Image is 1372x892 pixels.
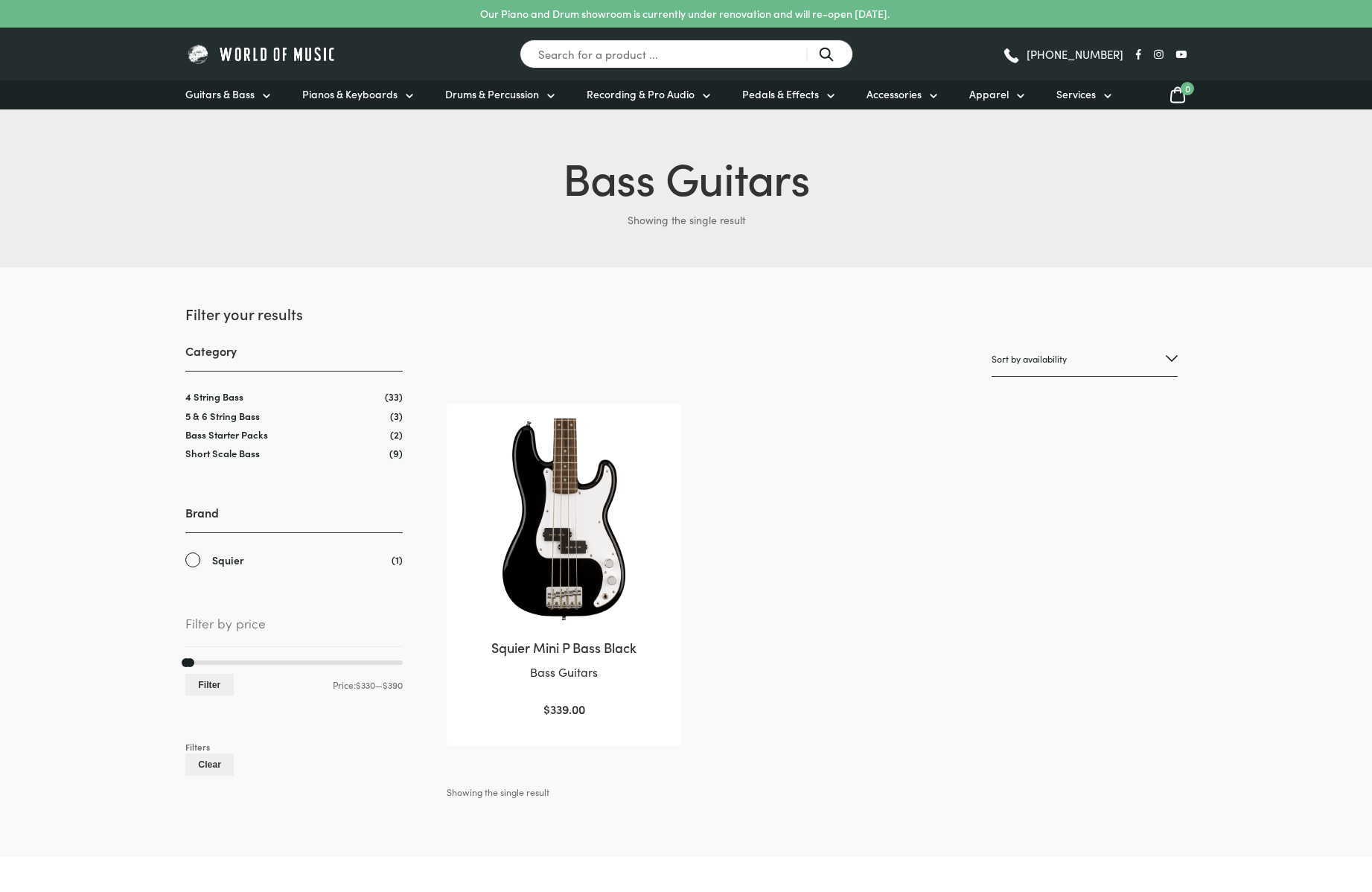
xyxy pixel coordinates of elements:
p: Bass Guitars [462,663,666,682]
a: 5 & 6 String Bass [185,409,260,423]
span: $ [543,701,550,717]
a: Bass Starter Packs [185,427,268,442]
a: 4 String Bass [185,389,243,404]
span: [PHONE_NUMBER] [1027,48,1123,60]
span: Guitars & Bass [185,86,255,102]
input: Search for a product ... [520,39,853,69]
span: Pianos & Keyboards [302,86,398,102]
span: Recording & Pro Audio [587,86,695,102]
div: Price: — [185,674,403,695]
h2: Filter your results [185,303,403,324]
span: Squier [212,552,244,569]
span: 0 [1181,82,1194,95]
span: Pedals & Effects [742,86,819,102]
a: Squier [185,552,403,569]
iframe: Chat with our support team [1156,728,1372,892]
span: Services [1056,86,1096,102]
img: Squier Mini P bass Black Body [462,418,666,623]
a: Short Scale Bass [185,446,260,460]
span: Apparel [969,86,1009,102]
h3: Category [185,343,403,372]
h1: Bass Guitars [185,145,1187,208]
p: Showing the single result [447,782,549,803]
p: Our Piano and Drum showroom is currently under renovation and will re-open [DATE]. [480,6,890,22]
span: $390 [383,678,403,691]
span: Accessories [867,86,922,102]
a: Squier Mini P Bass BlackBass Guitars $339.00 [462,418,666,719]
img: World of Music [185,42,338,66]
span: $330 [356,678,375,691]
span: (2) [390,428,403,441]
div: Filters [185,740,403,754]
button: Clear [185,754,234,775]
a: [PHONE_NUMBER] [1002,43,1123,66]
div: Brand [185,504,403,569]
span: (3) [390,410,403,422]
span: Drums & Percussion [445,86,539,102]
bdi: 339.00 [543,701,585,717]
span: (1) [392,552,403,567]
h3: Brand [185,504,403,533]
select: Shop order [992,342,1178,377]
p: Showing the single result [185,208,1187,232]
span: Filter by price [185,613,403,647]
span: (9) [389,447,403,459]
h2: Squier Mini P Bass Black [462,638,666,657]
button: Filter [185,674,234,695]
span: (33) [385,390,403,403]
